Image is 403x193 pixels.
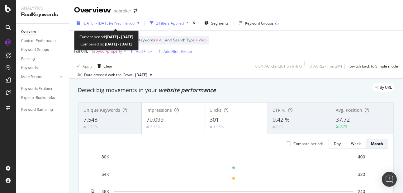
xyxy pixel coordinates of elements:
span: 70,099 [146,116,164,123]
button: Add Filter Group [155,48,192,55]
div: Analytics [21,5,64,11]
div: times [191,20,197,26]
div: Ranking [21,56,35,62]
button: Day [329,139,346,149]
div: Apply [83,64,92,69]
span: Clicks [210,107,221,113]
div: nobroker [114,8,131,14]
div: More Reports [21,74,43,80]
span: vs Prev. Period [110,21,135,26]
div: Clear [103,64,113,69]
div: Keyword Groups [21,47,49,53]
button: 2 Filters Applied [147,18,191,28]
div: 3.18% [150,124,161,129]
span: Avg. Position [336,107,362,113]
span: 7,548 [83,116,97,123]
div: Month [371,141,383,146]
button: Month [366,139,388,149]
a: Content Performance [21,38,64,44]
button: [DATE] [133,71,155,79]
span: By URL [380,86,392,89]
div: Compare periods [293,141,324,146]
div: 1.95% [213,124,224,129]
div: Day [334,141,341,146]
div: Overview [21,29,36,35]
div: 0 % URLs ( 1 on 2M ) [310,64,342,69]
a: Explorer Bookmarks [21,95,64,101]
div: legacy label [372,83,394,92]
a: Keyword Sampling [21,106,64,113]
span: Web [199,36,206,45]
img: Equal [210,126,212,128]
div: Add Filter [136,49,152,54]
span: Full URL [74,49,88,54]
div: Keywords Explorer [21,86,52,92]
b: [DATE] - [DATE] [106,34,133,40]
div: Overview [74,5,111,16]
button: Apply [74,61,92,71]
span: Search Type [173,37,195,43]
button: Week [346,139,366,149]
img: Equal [146,126,149,128]
span: [DATE] - [DATE] [83,21,110,26]
button: [DATE] - [DATE]vsPrev. Period [74,18,142,28]
text: 80K [102,154,110,159]
span: and [165,37,172,43]
a: More Reports [21,74,58,80]
span: Keywords [138,37,155,43]
span: Impressions [146,107,172,113]
button: Add Filter [127,48,152,55]
div: Explorer Bookmarks [21,95,55,101]
button: Clear [95,61,113,71]
div: 0.04 % Clicks ( 301 on 618K ) [255,64,302,69]
div: Keyword Groups [245,21,274,26]
a: Overview [21,29,64,35]
img: Equal [273,126,275,128]
span: CTR % [273,107,286,113]
div: 0.02 [276,124,284,129]
a: Keywords Explorer [21,86,64,92]
div: Current period: [79,33,133,40]
span: list-your-property [92,47,122,56]
div: Content Performance [21,38,57,44]
div: Keyword Sampling [21,106,53,113]
span: Unique Keywords [83,107,120,113]
div: Keywords [21,65,38,71]
a: Ranking [21,56,64,62]
div: Data crossed with the Crawl [84,72,133,78]
a: Keywords [21,65,64,71]
div: Add Filter Group [164,49,192,54]
text: 400 [358,154,365,159]
span: 37.72 [336,116,350,123]
button: Segments [202,18,231,28]
button: Keyword Groups [236,18,281,28]
div: Switch back to Simple mode [350,64,398,69]
div: 2.73 [340,124,347,129]
div: arrow-right-arrow-left [134,9,137,13]
span: 0.42 % [273,116,290,123]
span: = [156,37,158,43]
b: [DATE] - [DATE] [104,41,132,47]
div: Compared to: [80,40,132,48]
a: Keyword Groups [21,47,64,53]
div: 2 Filters Applied [156,21,184,26]
span: = [196,37,198,43]
img: Equal [83,126,86,128]
span: = [89,49,91,54]
span: Segments [211,21,229,26]
div: RealKeywords [21,11,64,18]
div: 2.73% [87,124,98,129]
span: All [159,36,164,45]
text: 320 [358,172,365,177]
text: 64K [102,172,110,177]
div: Open Intercom Messenger [382,172,397,187]
div: Week [351,141,361,146]
span: 2025 Aug. 4th [135,72,147,78]
button: Switch back to Simple mode [347,61,398,71]
span: 301 [210,116,219,123]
